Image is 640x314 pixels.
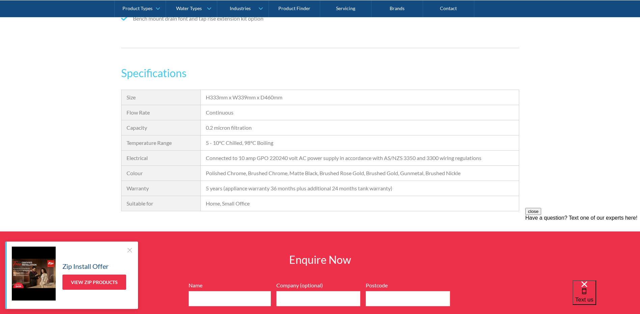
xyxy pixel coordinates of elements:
div: Electrical [127,154,196,162]
div: Home, Small Office [206,199,513,208]
div: Water Types [176,5,202,11]
div: Polished Chrome, Brushed Chrome, Matte Black, Brushed Rose Gold, Brushed Gold, Gunmetal, Brushed ... [206,169,513,177]
h5: Zip Install Offer [62,261,109,271]
h2: Enquire Now [222,252,418,268]
div: 0.2 micron filtration [206,124,513,132]
a: View Zip Products [62,275,126,290]
div: H333mm x W339mm x D460mm [206,93,513,101]
div: Product Types [122,5,152,11]
div: Warranty [127,184,196,192]
div: 5 - 10°C Chilled, 98°C Boiling [206,139,513,147]
label: Name [189,281,271,289]
div: 5 years (appliance warranty 36 months plus additional 24 months tank warranty) [206,184,513,192]
div: Industries [230,5,251,11]
div: Continuous [206,108,513,117]
iframe: podium webchat widget bubble [573,280,640,314]
label: Company (optional) [276,281,361,289]
div: Flow Rate [127,108,196,117]
div: Connected to 10 amp GPO 220240 volt AC power supply in accordance with AS/NZS 3350 and 3300 wirin... [206,154,513,162]
div: Colour [127,169,196,177]
img: Zip Install Offer [12,247,56,301]
iframe: podium webchat widget prompt [525,208,640,289]
li: Bench mount drain font and tap rise extension kit option [121,14,317,23]
div: Capacity [127,124,196,132]
div: Temperature Range [127,139,196,147]
h3: Specifications [121,65,519,81]
div: Size [127,93,196,101]
label: Postcode [366,281,450,289]
div: Suitable for [127,199,196,208]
